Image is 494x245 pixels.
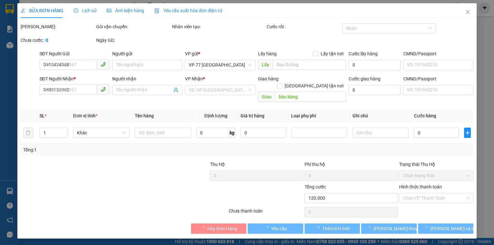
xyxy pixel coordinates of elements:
[112,75,182,82] div: Người nhận
[305,184,326,189] span: Tổng cước
[418,223,474,234] button: [PERSON_NAME] và In
[464,128,471,138] button: plus
[228,207,304,219] div: Chưa thanh toán
[107,8,111,13] span: picture
[322,225,349,232] span: Thêm ĐH mới
[258,76,278,81] span: Giao hàng
[40,50,110,57] div: SĐT Người Gửi
[23,146,191,153] div: Tổng: 1
[200,226,207,231] span: loading
[465,9,470,14] span: close
[366,226,373,231] span: loading
[352,128,409,138] input: Ghi Chú
[349,76,380,81] label: Cước giao hàng
[430,225,475,232] span: [PERSON_NAME] và In
[21,23,95,30] div: [PERSON_NAME]:
[101,87,106,92] span: phone
[173,87,178,93] span: user-add
[154,8,222,13] span: Yêu cầu xuất hóa đơn điện tử
[258,59,272,70] span: Lấy
[349,60,401,70] input: Cước lấy hàng
[349,85,401,95] input: Cước giao hàng
[172,23,265,30] div: Nhân viên tạo:
[185,50,255,57] div: VP gửi
[101,62,106,67] span: phone
[282,82,346,89] span: [GEOGRAPHIC_DATA] tận nơi
[414,113,436,118] span: Cước hàng
[207,225,237,232] span: Hủy Đơn Hàng
[21,37,95,44] div: Chưa cước :
[271,225,287,232] span: Yêu cầu
[350,110,411,122] th: Ghi chú
[73,113,97,118] span: Đơn vị tính
[23,128,33,138] button: delete
[134,113,153,118] span: Tên hàng
[74,8,96,13] span: Lịch sử
[258,51,276,56] span: Lấy hàng
[40,113,45,118] span: SL
[191,223,247,234] button: Hủy Đơn Hàng
[154,8,160,14] img: icon
[96,37,170,44] div: Ngày GD:
[189,60,251,70] span: VP 77 Thái Nguyên
[264,226,271,231] span: loading
[403,171,470,180] span: Chọn trạng thái
[229,128,235,138] span: kg
[315,226,322,231] span: loading
[349,51,378,56] label: Cước lấy hàng
[361,223,417,234] button: [PERSON_NAME] thay đổi
[459,3,477,21] button: Close
[204,113,227,118] span: Định lượng
[96,23,170,30] div: Gói vận chuyển:
[107,8,144,13] span: Ảnh kiện hàng
[423,226,430,231] span: loading
[248,223,303,234] button: Yêu cầu
[40,75,110,82] div: SĐT Người Nhận
[305,161,398,170] div: Phí thu hộ
[21,8,63,13] span: SỬA ĐƠN HÀNG
[288,110,350,122] th: Loại phụ phí
[403,50,473,57] div: CMND/Passport
[77,128,125,138] span: Khác
[134,128,191,138] input: VD: Bàn, Ghế
[267,23,341,30] div: Cước rồi :
[210,162,224,167] span: Thu Hộ
[241,113,264,118] span: Giá trị hàng
[305,223,360,234] button: Thêm ĐH mới
[21,8,25,13] span: edit
[185,76,203,81] span: VP Nhận
[258,92,275,102] span: Giao
[464,130,471,135] span: plus
[403,75,473,82] div: CMND/Passport
[318,50,346,57] span: Lấy tận nơi
[373,225,425,232] span: [PERSON_NAME] thay đổi
[74,8,78,13] span: clock-circle
[112,50,182,57] div: Người gửi
[272,59,346,70] input: Dọc đường
[399,184,442,189] label: Hình thức thanh toán
[46,38,48,43] b: 0
[399,161,473,168] div: Trạng thái Thu Hộ
[275,92,346,102] input: Dọc đường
